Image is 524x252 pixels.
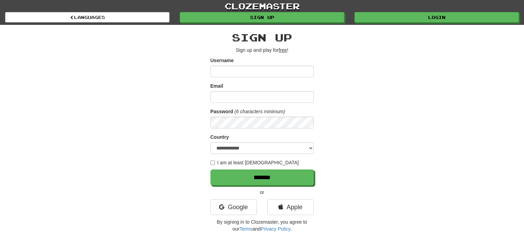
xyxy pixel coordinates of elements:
[355,12,519,22] a: Login
[210,134,229,140] label: Country
[210,47,314,54] p: Sign up and play for !
[267,199,314,215] a: Apple
[279,47,287,53] u: free
[235,109,285,114] em: (6 characters minimum)
[210,83,223,89] label: Email
[260,226,290,232] a: Privacy Policy
[180,12,344,22] a: Sign up
[210,189,314,196] p: or
[210,199,257,215] a: Google
[210,57,234,64] label: Username
[210,161,215,165] input: I am at least [DEMOGRAPHIC_DATA]
[5,12,169,22] a: Languages
[210,159,299,166] label: I am at least [DEMOGRAPHIC_DATA]
[210,108,233,115] label: Password
[210,219,314,232] p: By signing in to Clozemaster, you agree to our and .
[239,226,253,232] a: Terms
[210,32,314,43] h2: Sign up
